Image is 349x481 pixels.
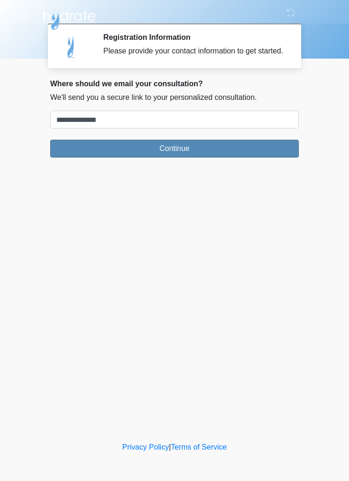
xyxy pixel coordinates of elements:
[169,443,171,451] a: |
[50,79,299,88] h2: Where should we email your consultation?
[122,443,169,451] a: Privacy Policy
[50,140,299,158] button: Continue
[103,45,285,57] div: Please provide your contact information to get started.
[57,33,85,61] img: Agent Avatar
[41,7,97,30] img: Hydrate IV Bar - Scottsdale Logo
[171,443,227,451] a: Terms of Service
[50,92,299,103] p: We'll send you a secure link to your personalized consultation.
